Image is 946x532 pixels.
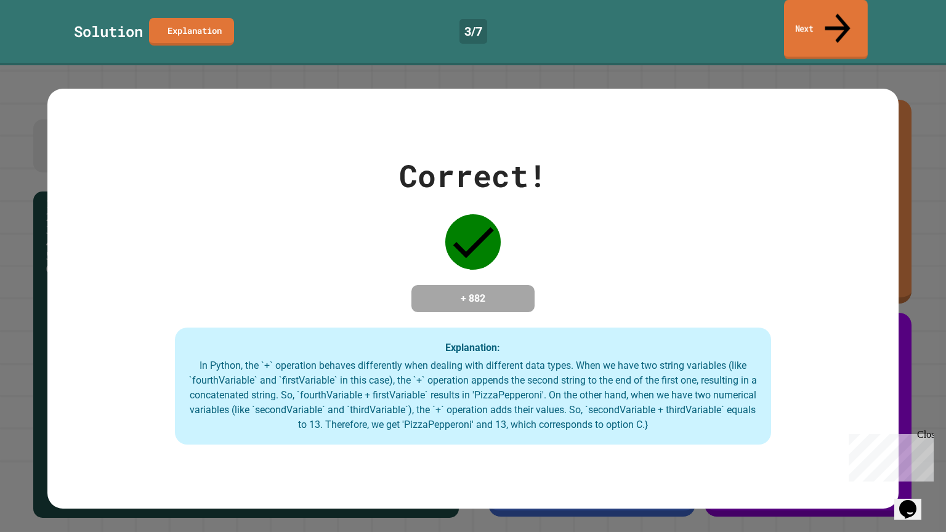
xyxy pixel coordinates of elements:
[424,291,522,306] h4: + 882
[894,483,934,520] iframe: chat widget
[844,429,934,482] iframe: chat widget
[399,153,547,199] div: Correct!
[445,342,500,353] strong: Explanation:
[74,20,143,42] div: Solution
[187,358,759,432] div: In Python, the `+` operation behaves differently when dealing with different data types. When we ...
[149,18,234,46] a: Explanation
[5,5,85,78] div: Chat with us now!Close
[459,19,487,44] div: 3 / 7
